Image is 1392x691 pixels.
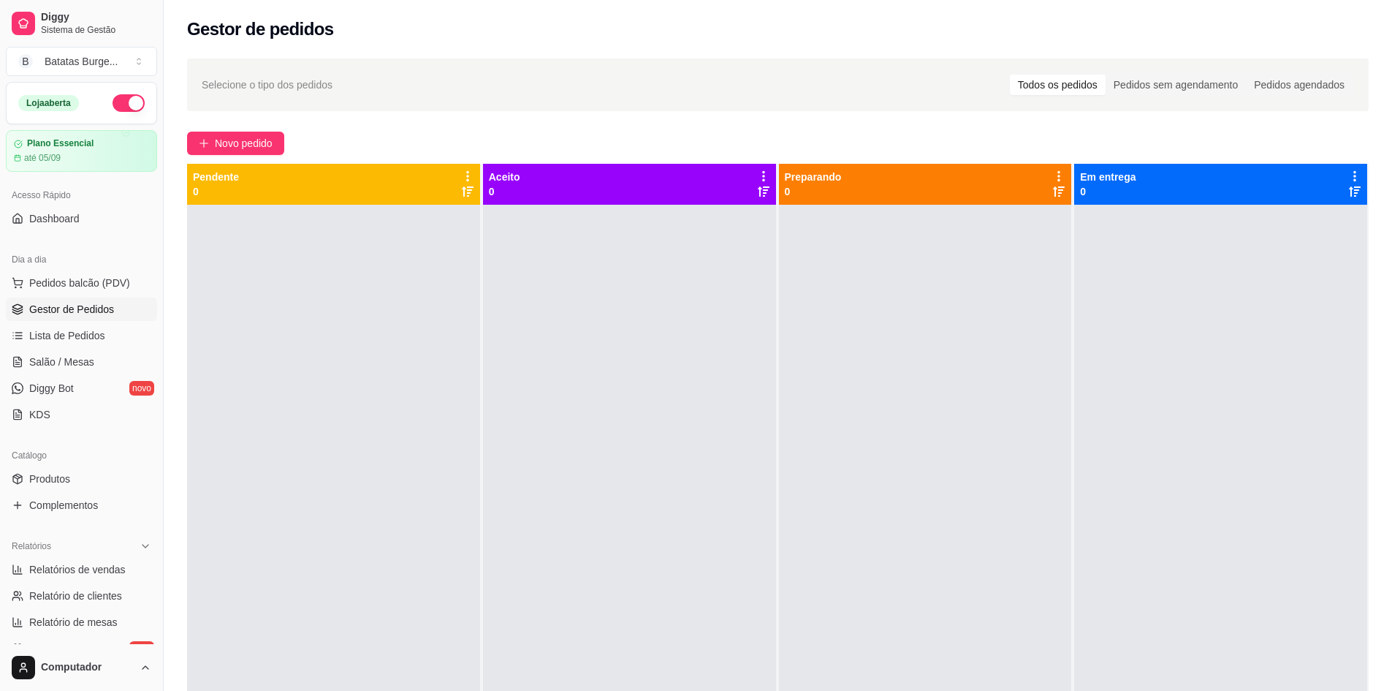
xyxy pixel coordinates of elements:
span: Relatório de mesas [29,615,118,630]
div: Dia a dia [6,248,157,271]
span: Diggy Bot [29,381,74,396]
p: Em entrega [1080,170,1136,184]
span: KDS [29,407,50,422]
span: B [18,54,33,69]
h2: Gestor de pedidos [187,18,334,41]
a: Diggy Botnovo [6,377,157,400]
span: Complementos [29,498,98,513]
span: Gestor de Pedidos [29,302,114,317]
a: KDS [6,403,157,426]
span: Relatórios [12,540,51,552]
span: Relatórios de vendas [29,562,126,577]
a: Relatório de clientes [6,584,157,608]
a: Gestor de Pedidos [6,298,157,321]
article: até 05/09 [24,152,61,164]
span: Dashboard [29,211,80,226]
a: Produtos [6,467,157,491]
span: Produtos [29,472,70,486]
div: Pedidos agendados [1246,75,1353,95]
p: 0 [785,184,842,199]
a: Relatório de mesas [6,611,157,634]
article: Plano Essencial [27,138,94,149]
span: Sistema de Gestão [41,24,151,36]
span: Novo pedido [215,135,273,151]
span: Lista de Pedidos [29,328,105,343]
a: Lista de Pedidos [6,324,157,347]
a: Complementos [6,494,157,517]
div: Acesso Rápido [6,184,157,207]
span: Selecione o tipo dos pedidos [202,77,332,93]
p: 0 [193,184,239,199]
span: Diggy [41,11,151,24]
button: Computador [6,650,157,685]
p: Aceito [489,170,520,184]
button: Pedidos balcão (PDV) [6,271,157,295]
a: Plano Essencialaté 05/09 [6,130,157,172]
span: Relatório de clientes [29,589,122,603]
span: plus [199,138,209,148]
div: Catálogo [6,444,157,467]
a: DiggySistema de Gestão [6,6,157,41]
span: Relatório de fidelidade [29,641,131,656]
span: Salão / Mesas [29,355,94,369]
button: Select a team [6,47,157,76]
p: Preparando [785,170,842,184]
p: 0 [1080,184,1136,199]
div: Todos os pedidos [1010,75,1106,95]
span: Pedidos balcão (PDV) [29,276,130,290]
div: Loja aberta [18,95,79,111]
a: Dashboard [6,207,157,230]
span: Computador [41,661,134,674]
p: Pendente [193,170,239,184]
a: Relatórios de vendas [6,558,157,581]
p: 0 [489,184,520,199]
a: Relatório de fidelidadenovo [6,637,157,660]
button: Novo pedido [187,132,284,155]
div: Pedidos sem agendamento [1106,75,1246,95]
button: Alterar Status [113,94,145,112]
a: Salão / Mesas [6,350,157,374]
div: Batatas Burge ... [45,54,118,69]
